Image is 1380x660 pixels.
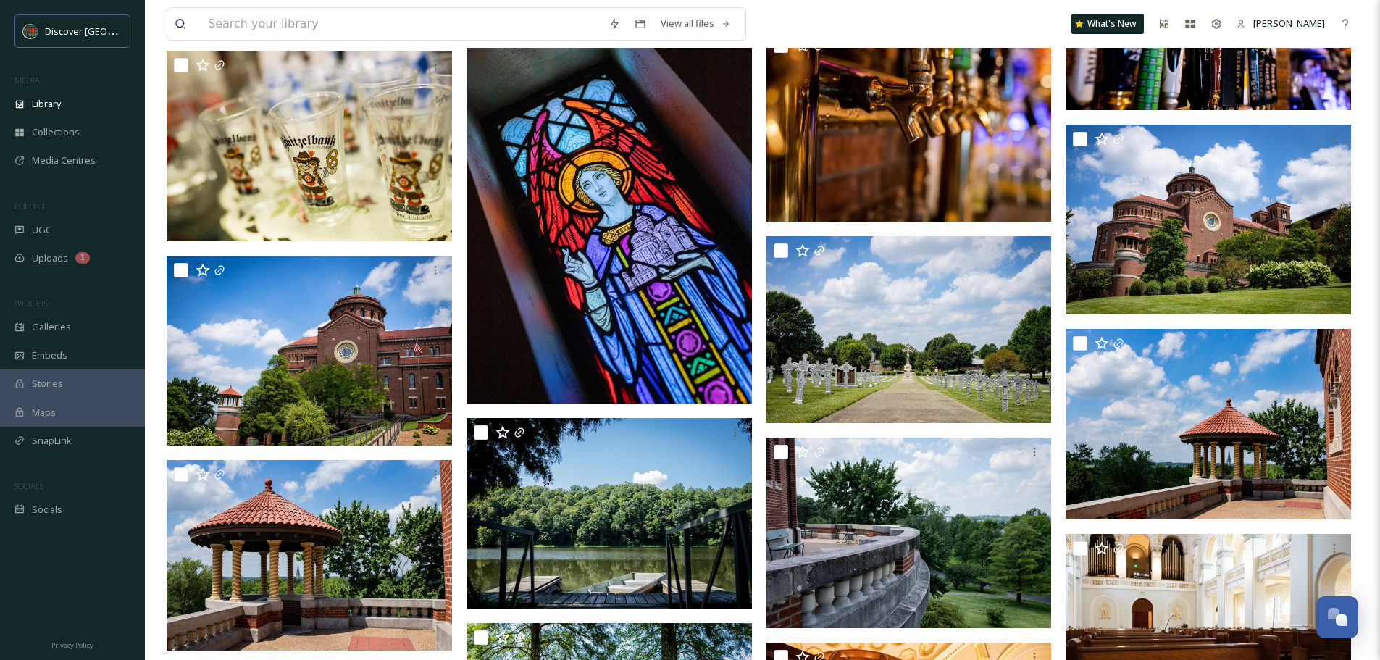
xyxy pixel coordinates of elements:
[201,8,601,40] input: Search your library
[32,154,96,167] span: Media Centres
[32,320,71,334] span: Galleries
[1071,14,1144,34] a: What's New
[51,640,93,650] span: Privacy Policy
[766,438,1052,628] img: Morris Discover Day 4-17.jpg
[167,256,452,446] img: Morris Discover Day 4-19.jpg
[14,75,40,85] span: MEDIA
[1066,329,1351,519] img: Morris Discover Day 4-11.jpg
[32,503,62,517] span: Socials
[14,298,48,309] span: WIDGETS
[45,24,226,38] span: Discover [GEOGRAPHIC_DATA][US_STATE]
[167,51,452,241] img: Morris Discover Day 4-42.jpg
[32,97,61,111] span: Library
[32,434,72,448] span: SnapLink
[14,201,46,212] span: COLLECT
[32,223,51,237] span: UGC
[653,9,738,38] a: View all files
[467,418,752,609] img: Morris Discover Day 4-313.jpg
[766,236,1052,424] img: Morris Discover Day 4-33.jpg
[32,348,67,362] span: Embeds
[167,460,452,651] img: Morris Discover Day 4-9.jpg
[75,252,90,264] div: 1
[32,125,80,139] span: Collections
[51,635,93,653] a: Privacy Policy
[14,480,43,491] span: SOCIALS
[1229,9,1332,38] a: [PERSON_NAME]
[1316,596,1358,638] button: Open Chat
[23,24,38,38] img: SIN-logo.svg
[32,377,63,390] span: Stories
[32,406,56,419] span: Maps
[766,31,1052,222] img: Morris Discover Day 4-57.jpg
[1066,125,1351,315] img: Morris Discover Day 4-26.jpg
[1253,17,1325,30] span: [PERSON_NAME]
[32,251,68,265] span: Uploads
